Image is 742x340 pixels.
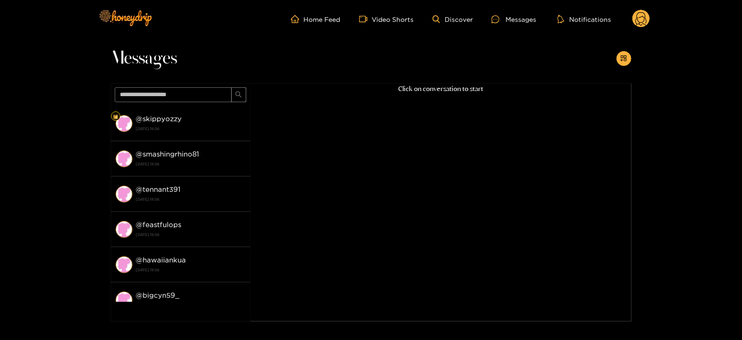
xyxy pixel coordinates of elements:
img: conversation [116,292,132,308]
img: Fan Level [113,114,118,119]
button: search [231,87,246,102]
strong: [DATE] 18:56 [136,266,246,274]
span: home [291,15,304,23]
img: conversation [116,186,132,203]
strong: @ bigcyn59_ [136,291,180,299]
strong: @ hawaiiankua [136,256,186,264]
div: Messages [492,14,536,25]
strong: @ skippyozzy [136,115,182,123]
span: video-camera [359,15,372,23]
strong: [DATE] 18:56 [136,301,246,309]
img: conversation [116,256,132,273]
strong: @ tennant391 [136,185,181,193]
span: search [235,91,242,99]
strong: [DATE] 18:56 [136,230,246,239]
strong: [DATE] 18:56 [136,124,246,133]
img: conversation [116,115,132,132]
strong: @ smashingrhino81 [136,150,199,158]
button: Notifications [555,14,614,24]
a: Video Shorts [359,15,414,23]
span: appstore-add [620,55,627,63]
strong: [DATE] 18:56 [136,160,246,168]
p: Click on conversation to start [250,84,631,94]
a: Home Feed [291,15,341,23]
strong: @ feastfulops [136,221,182,229]
img: conversation [116,150,132,167]
span: Messages [111,47,177,70]
img: conversation [116,221,132,238]
strong: [DATE] 18:56 [136,195,246,203]
button: appstore-add [617,51,631,66]
a: Discover [433,15,473,23]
